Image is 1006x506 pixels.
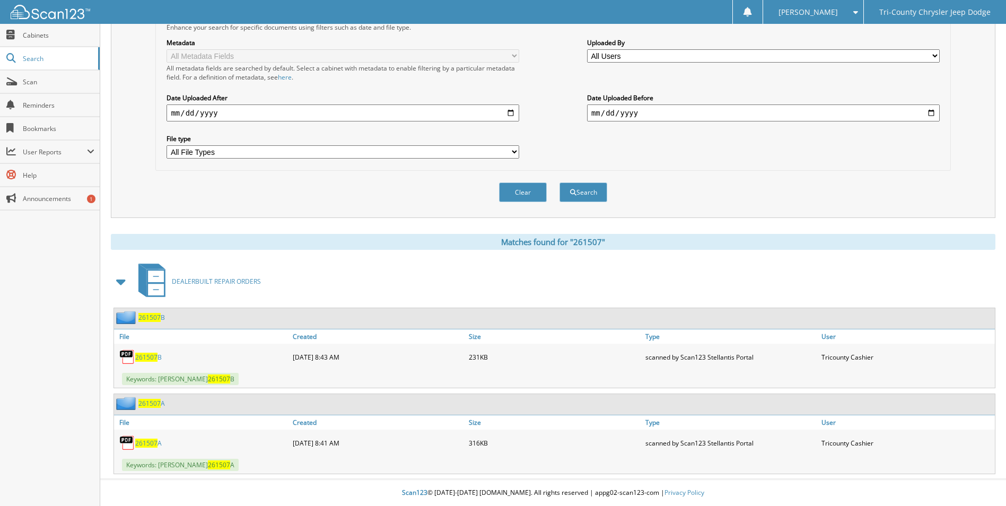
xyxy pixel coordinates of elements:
[116,397,138,410] img: folder2.png
[587,93,940,102] label: Date Uploaded Before
[643,329,819,344] a: Type
[100,480,1006,506] div: © [DATE]-[DATE] [DOMAIN_NAME]. All rights reserved | appg02-scan123-com |
[587,104,940,121] input: end
[587,38,940,47] label: Uploaded By
[138,399,165,408] a: 261507A
[114,415,290,430] a: File
[132,260,261,302] a: DEALERBUILT REPAIR ORDERS
[466,432,642,453] div: 316KB
[290,432,466,453] div: [DATE] 8:41 AM
[819,432,995,453] div: Tricounty Cashier
[135,439,162,448] a: 261507A
[119,435,135,451] img: PDF.png
[167,38,519,47] label: Metadata
[135,439,158,448] span: 261507
[953,455,1006,506] iframe: Chat Widget
[819,329,995,344] a: User
[559,182,607,202] button: Search
[23,31,94,40] span: Cabinets
[116,311,138,324] img: folder2.png
[23,124,94,133] span: Bookmarks
[290,329,466,344] a: Created
[290,415,466,430] a: Created
[114,329,290,344] a: File
[122,459,239,471] span: Keywords: [PERSON_NAME] A
[167,64,519,82] div: All metadata fields are searched by default. Select a cabinet with metadata to enable filtering b...
[499,182,547,202] button: Clear
[23,147,87,156] span: User Reports
[402,488,427,497] span: Scan123
[208,460,230,469] span: 261507
[11,5,90,19] img: scan123-logo-white.svg
[111,234,995,250] div: Matches found for "261507"
[87,195,95,203] div: 1
[172,277,261,286] span: DEALERBUILT REPAIR ORDERS
[135,353,162,362] a: 261507B
[290,346,466,368] div: [DATE] 8:43 AM
[278,73,292,82] a: here
[643,432,819,453] div: scanned by Scan123 Stellantis Portal
[167,134,519,143] label: File type
[466,415,642,430] a: Size
[138,313,161,322] span: 261507
[208,374,230,383] span: 261507
[664,488,704,497] a: Privacy Policy
[23,101,94,110] span: Reminders
[819,415,995,430] a: User
[23,54,93,63] span: Search
[161,23,944,32] div: Enhance your search for specific documents using filters such as date and file type.
[135,353,158,362] span: 261507
[879,9,991,15] span: Tri-County Chrysler Jeep Dodge
[23,194,94,203] span: Announcements
[167,104,519,121] input: start
[138,313,165,322] a: 261507B
[119,349,135,365] img: PDF.png
[643,415,819,430] a: Type
[138,399,161,408] span: 261507
[466,329,642,344] a: Size
[643,346,819,368] div: scanned by Scan123 Stellantis Portal
[167,93,519,102] label: Date Uploaded After
[23,77,94,86] span: Scan
[23,171,94,180] span: Help
[819,346,995,368] div: Tricounty Cashier
[778,9,838,15] span: [PERSON_NAME]
[466,346,642,368] div: 231KB
[122,373,239,385] span: Keywords: [PERSON_NAME] B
